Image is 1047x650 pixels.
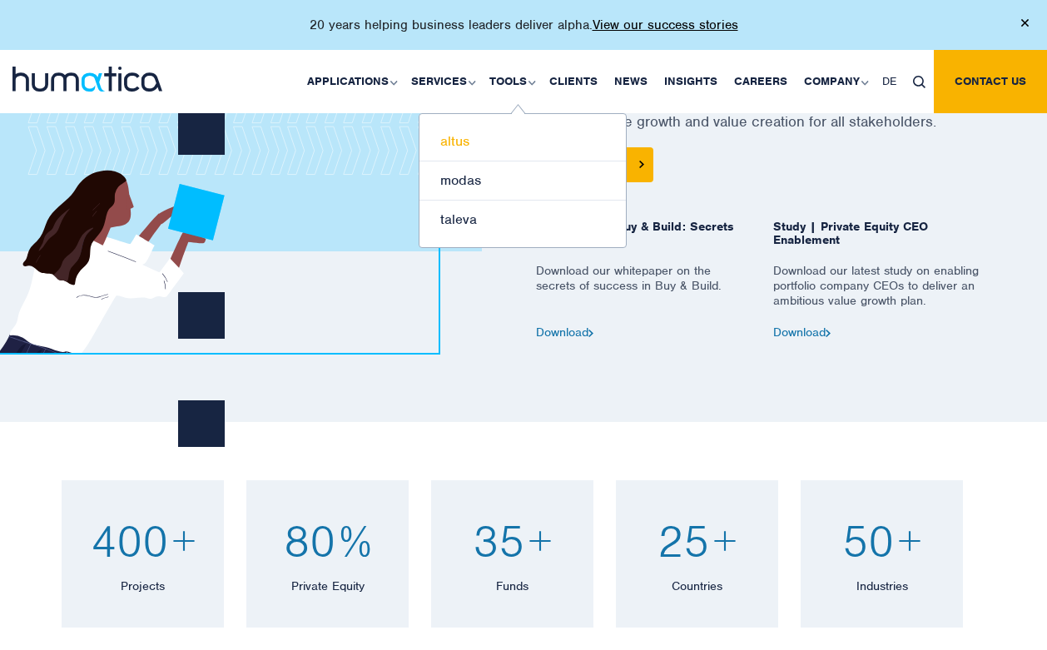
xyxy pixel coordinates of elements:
[934,50,1047,113] a: Contact us
[842,514,894,569] span: 50
[541,50,606,113] a: Clients
[536,220,748,263] span: Whitepaper | Buy & Build: Secrets of Success
[593,17,738,33] a: View our success stories
[639,161,644,168] img: arrowicon
[473,514,524,569] span: 35
[419,122,626,161] a: altus
[528,514,552,569] span: +
[656,50,726,113] a: Insights
[913,76,925,88] img: search_icon
[633,578,762,594] p: Countries
[419,161,626,201] a: modas
[796,50,874,113] a: Company
[874,50,905,113] a: DE
[91,514,168,569] span: 400
[448,578,577,594] p: Funds
[403,50,481,113] a: Services
[284,514,335,569] span: 80
[263,578,392,594] p: Private Equity
[882,74,896,88] span: DE
[588,330,593,337] img: arrow2
[773,263,985,325] p: Download our latest study on enabling portfolio company CEOs to deliver an ambitious value growth...
[826,330,831,337] img: arrow2
[536,263,748,325] p: Download our whitepaper on the secrets of success in Buy & Build.
[898,514,921,569] span: +
[657,514,709,569] span: 25
[310,17,738,33] p: 20 years helping business leaders deliver alpha.
[481,50,541,113] a: Tools
[78,578,207,594] p: Projects
[817,578,946,594] p: Industries
[419,201,626,239] a: taleva
[606,50,656,113] a: News
[536,325,593,340] a: Download
[726,50,796,113] a: Careers
[340,514,371,569] span: %
[773,220,985,263] span: Study | Private Equity CEO Enablement
[12,67,162,92] img: logo
[773,325,831,340] a: Download
[299,50,403,113] a: Applications
[713,514,737,569] span: +
[172,514,196,569] span: +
